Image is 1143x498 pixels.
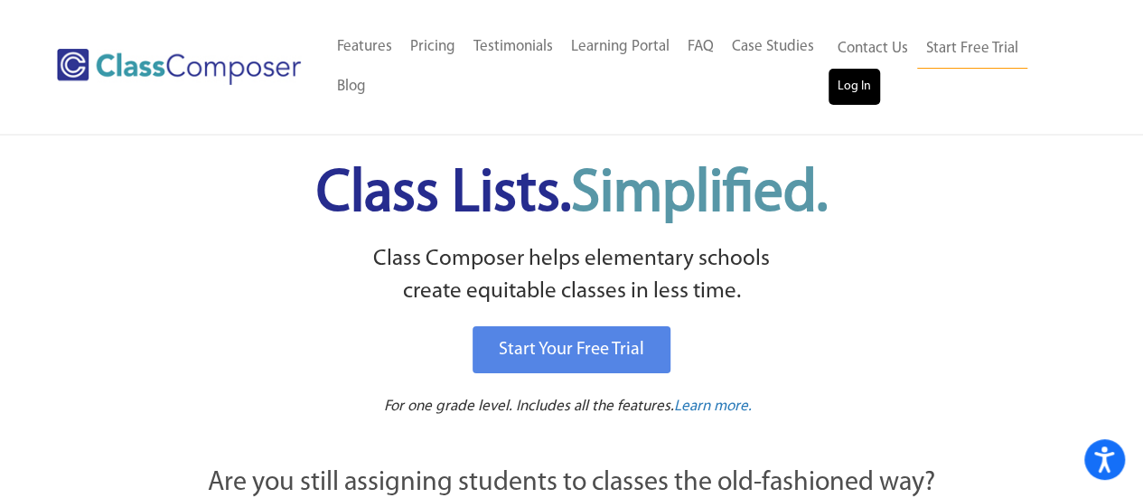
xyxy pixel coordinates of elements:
a: Start Free Trial [917,29,1027,70]
a: Contact Us [829,29,917,69]
img: Class Composer [57,49,301,85]
nav: Header Menu [328,27,829,107]
a: Learning Portal [562,27,679,67]
span: Start Your Free Trial [499,341,644,359]
a: Blog [328,67,375,107]
a: Testimonials [464,27,562,67]
nav: Header Menu [829,29,1073,105]
span: Learn more. [674,399,752,414]
a: FAQ [679,27,723,67]
p: Class Composer helps elementary schools create equitable classes in less time. [108,243,1035,309]
a: Learn more. [674,396,752,418]
a: Case Studies [723,27,823,67]
span: For one grade level. Includes all the features. [384,399,674,414]
a: Pricing [401,27,464,67]
a: Features [328,27,401,67]
span: Simplified. [571,165,828,224]
a: Start Your Free Trial [473,326,670,373]
span: Class Lists. [316,165,828,224]
a: Log In [829,69,880,105]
